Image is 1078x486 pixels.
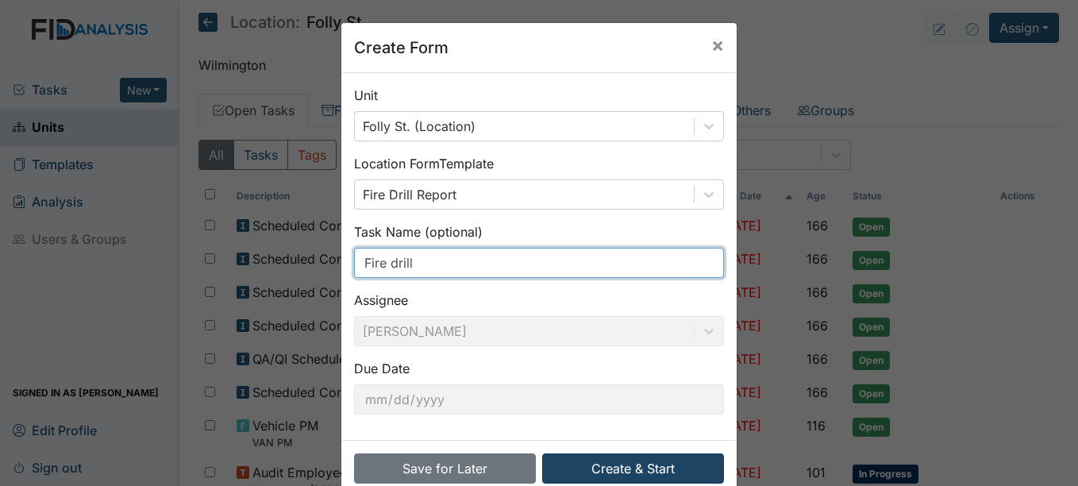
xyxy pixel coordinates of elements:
span: × [711,33,724,56]
button: Save for Later [354,453,536,484]
div: Folly St. (Location) [363,117,475,136]
label: Due Date [354,359,410,378]
label: Task Name (optional) [354,222,483,241]
h5: Create Form [354,36,449,60]
button: Close [699,23,737,67]
label: Assignee [354,291,408,310]
label: Location Form Template [354,154,494,173]
label: Unit [354,86,378,105]
button: Create & Start [542,453,724,484]
div: Fire Drill Report [363,185,456,204]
